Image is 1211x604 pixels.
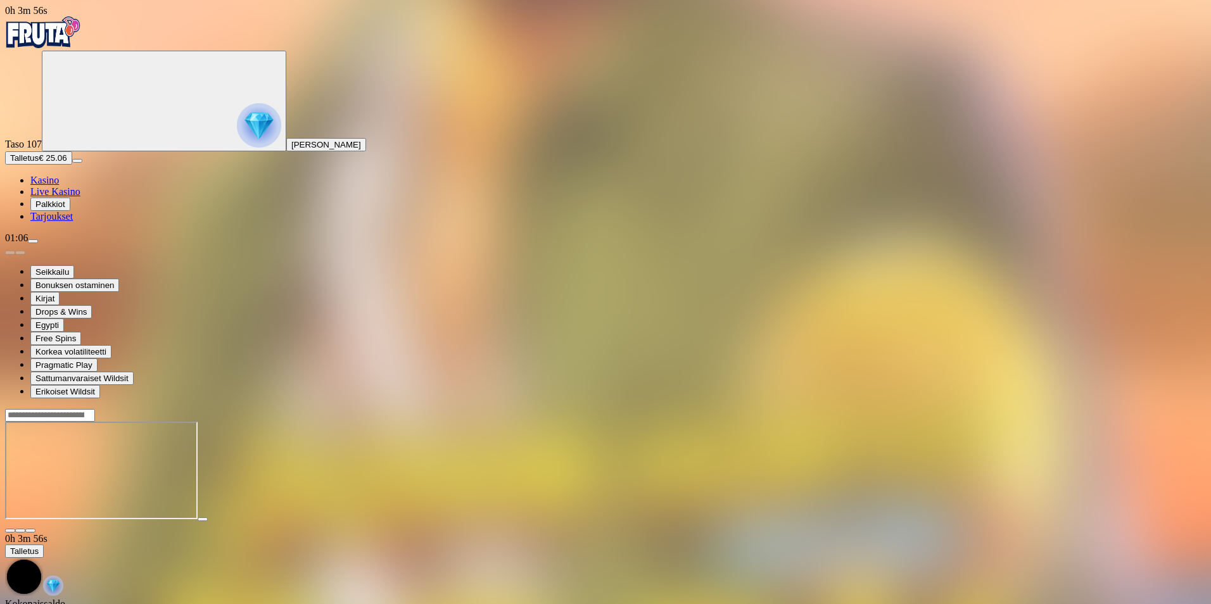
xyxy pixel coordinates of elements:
[35,320,59,330] span: Egypti
[28,239,38,243] button: menu
[30,305,92,318] button: Drops & Wins
[5,139,42,149] span: Taso 107
[5,16,81,48] img: Fruta
[291,140,361,149] span: [PERSON_NAME]
[5,533,1206,598] div: Game menu
[35,294,54,303] span: Kirjat
[5,529,15,532] button: close icon
[35,199,65,209] span: Palkkiot
[30,332,81,345] button: Free Spins
[35,360,92,370] span: Pragmatic Play
[35,267,69,277] span: Seikkailu
[30,292,60,305] button: Kirjat
[286,138,366,151] button: [PERSON_NAME]
[30,265,74,279] button: Seikkailu
[25,529,35,532] button: fullscreen icon
[43,576,63,596] img: reward-icon
[30,211,73,222] a: Tarjoukset
[30,175,59,186] a: Kasino
[10,153,39,163] span: Talletus
[15,529,25,532] button: chevron-down icon
[5,251,15,255] button: prev slide
[5,232,28,243] span: 01:06
[35,387,95,396] span: Erikoiset Wildsit
[39,153,67,163] span: € 25.06
[35,347,106,356] span: Korkea volatiliteetti
[30,385,100,398] button: Erikoiset Wildsit
[5,39,81,50] a: Fruta
[35,307,87,317] span: Drops & Wins
[5,533,48,544] span: user session time
[30,345,111,358] button: Korkea volatiliteetti
[198,517,208,521] button: play icon
[30,372,134,385] button: Sattumanvaraiset Wildsit
[30,198,70,211] button: Palkkiot
[30,358,98,372] button: Pragmatic Play
[35,334,76,343] span: Free Spins
[15,251,25,255] button: next slide
[35,280,114,290] span: Bonuksen ostaminen
[5,151,72,165] button: Talletusplus icon€ 25.06
[30,186,80,197] a: Live Kasino
[5,422,198,519] iframe: John Hunter and the Book of Tut
[30,279,119,292] button: Bonuksen ostaminen
[35,374,129,383] span: Sattumanvaraiset Wildsit
[5,544,44,558] button: Talletus
[30,318,64,332] button: Egypti
[5,5,48,16] span: user session time
[10,546,39,556] span: Talletus
[5,175,1206,222] nav: Main menu
[5,409,95,422] input: Search
[5,16,1206,222] nav: Primary
[237,103,281,148] img: reward progress
[42,51,286,151] button: reward progress
[72,159,82,163] button: menu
